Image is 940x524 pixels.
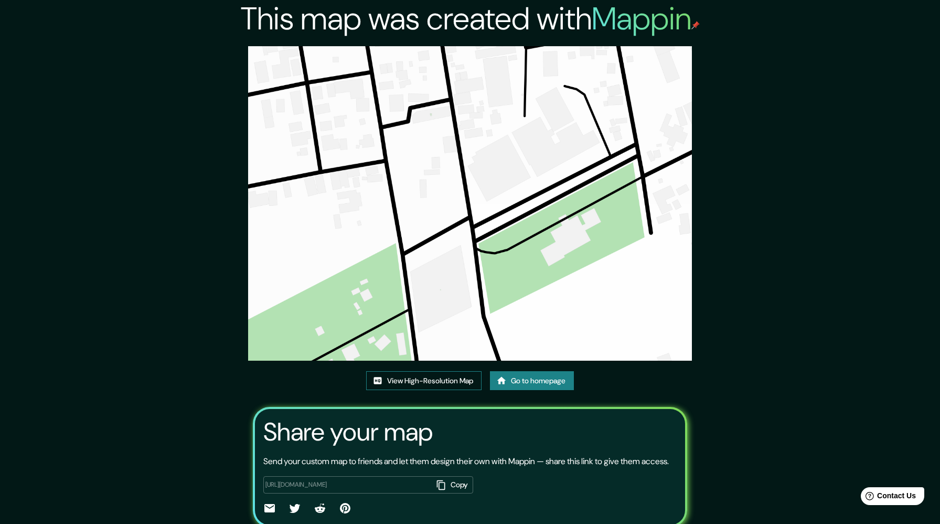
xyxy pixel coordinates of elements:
[263,455,669,468] p: Send your custom map to friends and let them design their own with Mappin — share this link to gi...
[847,483,928,512] iframe: Help widget launcher
[366,371,482,391] a: View High-Resolution Map
[248,46,692,361] img: created-map
[432,476,473,494] button: Copy
[691,21,700,29] img: mappin-pin
[490,371,574,391] a: Go to homepage
[263,417,433,447] h3: Share your map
